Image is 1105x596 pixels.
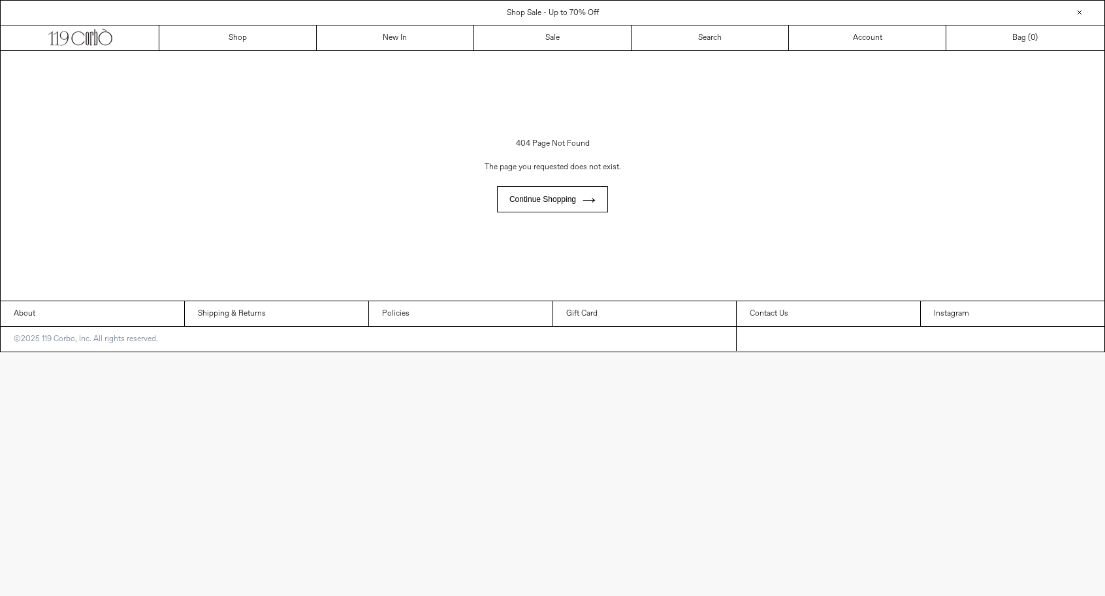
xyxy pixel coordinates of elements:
[946,25,1104,50] a: Bag ()
[553,301,737,326] a: Gift Card
[737,301,920,326] a: Contact Us
[507,8,599,18] a: Shop Sale - Up to 70% Off
[921,301,1104,326] a: Instagram
[37,155,1068,180] p: The page you requested does not exist.
[1031,32,1038,44] span: )
[37,133,1068,155] h1: 404 Page Not Found
[369,301,552,326] a: Policies
[1,301,184,326] a: About
[185,301,368,326] a: Shipping & Returns
[1,327,171,352] p: ©2025 119 Corbo, Inc. All rights reserved.
[632,25,789,50] a: Search
[1031,33,1035,43] span: 0
[789,25,946,50] a: Account
[159,25,317,50] a: Shop
[474,25,632,50] a: Sale
[317,25,474,50] a: New In
[497,186,608,212] a: Continue shopping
